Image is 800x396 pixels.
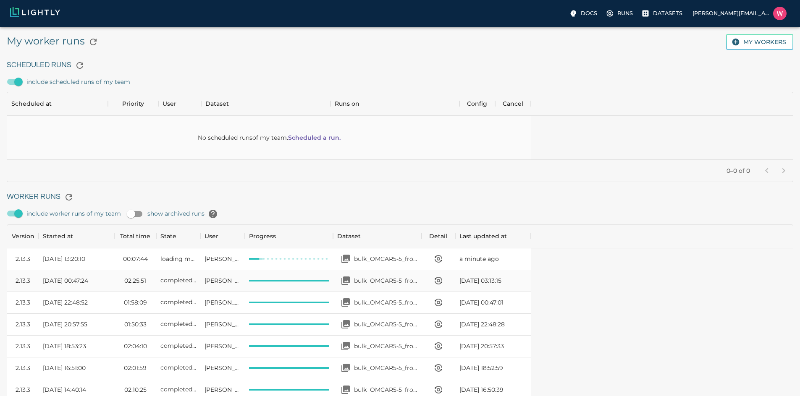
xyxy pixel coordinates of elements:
[39,224,114,248] div: Started at
[156,224,200,248] div: State
[689,4,790,23] label: [PERSON_NAME][EMAIL_ADDRESS][PERSON_NAME]William Maio
[640,7,686,20] label: Datasets
[160,320,196,328] span: completed
[459,298,504,307] span: [DATE] 00:47:01
[459,276,501,285] span: [DATE] 03:13:15
[726,34,793,50] button: My workers
[205,342,240,350] span: William Maio (Bonsairobotics)
[16,276,30,285] div: 2.13.3
[205,298,240,307] span: William Maio (Bonsairobotics)
[429,224,447,248] div: Detail
[337,360,417,376] a: Open your dataset bulk_OMCAR5-5_from_2025-06-13_to_2025-06-14_2025-07-22_21-49-48bulk_OMCAR5-5_fr...
[430,272,447,289] button: View worker run detail
[567,7,601,20] label: Docs
[43,298,88,307] span: [DATE] 22:48:52
[7,189,793,206] h6: Worker Runs
[122,92,144,115] div: Priority
[43,224,73,248] div: Started at
[7,34,102,50] h5: My worker runs
[43,386,86,394] span: [DATE] 14:40:14
[249,224,276,248] div: Progress
[288,133,341,142] a: Scheduled a run.
[354,386,417,394] p: bulk_OMCAR5-5_from_[DATE]_to_2025-06-12_2025-07-22_21-29-04
[160,342,196,349] span: completed
[7,224,39,248] div: Version
[205,364,240,372] span: William Maio (Bonsairobotics)
[467,92,487,115] div: Config
[337,338,354,354] button: Open your dataset bulk_OMCAR5-5_from_2025-06-15_to_2025-06-20_2025-07-22_22-08-19
[16,255,30,263] div: 2.13.3
[205,255,240,263] span: William Maio (Bonsairobotics)
[124,364,147,372] time: 02:01:59
[16,342,30,350] div: 2.13.3
[12,224,34,248] div: Version
[430,250,447,267] button: View worker run detail
[459,364,503,372] span: [DATE] 18:52:59
[160,276,196,284] span: completed
[43,255,85,263] span: [DATE] 13:20:10
[430,360,447,376] button: View worker run detail
[337,294,417,311] a: Open your dataset bulk_OMCAR5-5_from_2025-07-10_to_2025-07-11_2025-07-22_22-43-32bulk_OMCAR5-5_fr...
[430,316,447,333] button: View worker run detail
[430,294,447,311] button: View worker run detail
[124,320,147,328] time: 01:50:33
[354,298,417,307] p: bulk_OMCAR5-5_from_[DATE]_to_2025-07-11_2025-07-22_22-43-32
[7,92,108,115] div: Scheduled at
[205,320,240,328] span: William Maio (Bonsairobotics)
[205,206,221,222] button: help
[337,250,417,267] a: Open your dataset bulk_OMCAR5-5_from_2025-08-01_to_2025-08-04_2025-08-11_20-16-27bulk_OMCAR5-5_fr...
[354,255,417,263] p: bulk_OMCAR5-5_from_[DATE]_to_2025-08-04_2025-08-11_20-16-27
[158,92,201,115] div: User
[114,224,156,248] div: Total time
[692,9,770,17] p: [PERSON_NAME][EMAIL_ADDRESS][PERSON_NAME]
[604,7,636,20] label: Runs
[330,92,459,115] div: Runs on
[459,342,504,350] span: [DATE] 20:57:33
[354,364,417,372] p: bulk_OMCAR5-5_from_[DATE]_to_2025-06-14_2025-07-22_21-49-48
[422,224,455,248] div: Detail
[124,276,146,285] time: 02:25:51
[459,92,495,115] div: Config
[581,9,597,17] p: Docs
[43,276,88,285] span: [DATE] 00:47:24
[7,57,793,74] h6: Scheduled Runs
[205,92,229,115] div: Dataset
[773,7,787,20] img: William Maio
[354,320,417,328] p: bulk_OMCAR5-5_from_[DATE]_to_2025-07-09_2025-07-22_22-28-23
[337,338,417,354] a: Open your dataset bulk_OMCAR5-5_from_2025-06-15_to_2025-06-20_2025-07-22_22-08-19bulk_OMCAR5-5_fr...
[10,7,60,17] img: Lightly
[198,116,341,159] div: No scheduled runs of my team .
[200,224,244,248] div: User
[455,224,531,248] div: Last updated at
[337,316,417,333] a: Open your dataset bulk_OMCAR5-5_from_2025-07-06_to_2025-07-09_2025-07-22_22-28-23bulk_OMCAR5-5_fr...
[124,298,147,307] time: 01:58:09
[617,9,633,17] p: Runs
[11,92,52,115] div: Scheduled at
[120,224,150,248] div: Total time
[653,9,682,17] p: Datasets
[43,342,86,350] span: [DATE] 18:53:23
[201,92,330,115] div: Dataset
[16,320,30,328] div: 2.13.3
[43,364,86,372] span: [DATE] 16:51:00
[430,338,447,354] button: View worker run detail
[354,276,417,285] p: bulk_OMCAR5-5_from_[DATE]_to_2025-07-15_2025-07-22_23-10-59
[160,255,213,263] span: loading metadata
[16,364,30,372] div: 2.13.3
[205,386,240,394] span: William Maio (Bonsairobotics)
[16,298,30,307] div: 2.13.3
[160,298,196,306] span: completed
[337,316,354,333] button: Open your dataset bulk_OMCAR5-5_from_2025-07-06_to_2025-07-09_2025-07-22_22-28-23
[337,272,354,289] button: Open your dataset bulk_OMCAR5-5_from_2025-07-12_to_2025-07-15_2025-07-22_23-10-59
[337,224,361,248] div: Dataset
[124,386,147,394] time: 02:10:25
[459,386,504,394] span: [DATE] 16:50:39
[43,320,87,328] span: [DATE] 20:57:55
[459,224,507,248] div: Last updated at
[354,342,417,350] p: bulk_OMCAR5-5_from_[DATE]_to_2025-06-20_2025-07-22_22-08-19
[727,167,750,175] p: 0–0 of 0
